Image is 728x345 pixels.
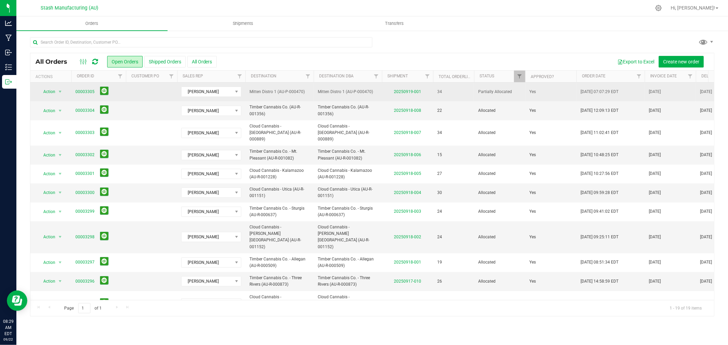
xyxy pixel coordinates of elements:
span: Yes [529,278,536,285]
span: select [56,232,65,242]
iframe: Resource center [7,290,27,311]
span: [DATE] [700,152,712,158]
span: 34 [437,89,442,95]
span: Timber Cannabis Co. (AU-R-001356) [249,104,310,117]
a: 20250919-001 [394,89,421,94]
span: [DATE] 09:59:28 EDT [581,190,618,196]
span: [DATE] 10:27:56 EDT [581,170,618,177]
a: Customer PO [131,74,159,78]
span: Mitten Distro 1 (AU-P-000470) [249,89,310,95]
span: 26 [437,278,442,285]
span: [DATE] [649,234,661,240]
span: Cloud Cannabis - Utica (AU-R-001151) [249,186,310,199]
span: [PERSON_NAME] [182,207,232,216]
span: Action [37,258,56,267]
button: Open Orders [107,56,143,67]
a: Filter [234,71,245,82]
span: 19 [437,259,442,266]
span: 24 [437,234,442,240]
span: [DATE] 09:41:02 EDT [581,208,618,215]
span: [DATE] 09:25:11 EDT [581,234,618,240]
a: Approved? [531,74,554,79]
span: Timber Cannabis Co. - Mt. Pleasant (AU-R-001082) [249,148,310,161]
inline-svg: Outbound [5,78,12,85]
span: 27 [437,170,442,177]
span: Cloud Cannabis - [GEOGRAPHIC_DATA] (AU-R-001149) [249,294,310,314]
span: select [56,299,65,308]
span: Yes [529,170,536,177]
span: Yes [529,259,536,266]
span: [DATE] [700,234,712,240]
span: 1 - 19 of 19 items [664,303,707,313]
span: Mitten Distro 1 (AU-P-000470) [318,89,378,95]
span: [DATE] [700,107,712,114]
span: [DATE] 07:07:29 EDT [581,89,618,95]
a: 20250918-005 [394,171,421,176]
a: Filter [685,71,696,82]
span: Timber Cannabis Co. - Allegan (AU-R-000509) [249,256,310,269]
span: [PERSON_NAME] [182,258,232,267]
a: 20250918-007 [394,130,421,135]
a: 00003300 [75,190,95,196]
inline-svg: Manufacturing [5,34,12,41]
span: 34 [437,130,442,136]
span: Timber Cannabis Co. - Sturgis (AU-R-000637) [318,205,378,218]
span: Allocated [478,259,521,266]
a: 20250917-010 [394,279,421,284]
inline-svg: Analytics [5,20,12,27]
span: [DATE] [700,89,712,95]
span: [DATE] [649,170,661,177]
span: Shipments [224,20,263,27]
span: Allocated [478,130,521,136]
a: 00003298 [75,234,95,240]
a: Filter [302,71,314,82]
button: Export to Excel [613,56,659,67]
span: Cloud Cannabis - [GEOGRAPHIC_DATA] (AU-R-000889) [249,123,310,143]
span: select [56,207,65,216]
a: Orders [16,16,168,31]
span: [DATE] 10:48:25 EDT [581,152,618,158]
span: Action [37,276,56,286]
span: Yes [529,130,536,136]
span: [DATE] [700,170,712,177]
span: [PERSON_NAME] [182,232,232,242]
span: Timber Cannabis Co. - Three Rivers (AU-R-000873) [318,275,378,288]
span: [PERSON_NAME] [182,128,232,138]
span: Yes [529,234,536,240]
a: 00003299 [75,208,95,215]
span: [DATE] [649,130,661,136]
span: Allocated [478,234,521,240]
a: Status [480,74,494,78]
span: select [56,128,65,138]
span: Cloud Cannabis - [PERSON_NAME][GEOGRAPHIC_DATA] (AU-R-001152) [249,224,310,250]
span: Allocated [478,278,521,285]
a: Filter [115,71,126,82]
a: Order ID [77,74,94,78]
a: 20250918-004 [394,190,421,195]
span: [DATE] [700,259,712,266]
span: Transfers [376,20,413,27]
span: [DATE] [649,190,661,196]
span: Action [37,106,56,116]
span: All Orders [35,58,74,65]
div: Actions [35,74,69,79]
span: select [56,150,65,160]
span: Orders [76,20,108,27]
span: [DATE] [700,278,712,285]
p: 09/22 [3,337,13,342]
span: Yes [529,208,536,215]
span: select [56,188,65,197]
span: Yes [529,152,536,158]
span: Yes [529,107,536,114]
span: Action [37,169,56,179]
span: Cloud Cannabis - Kalamazoo (AU-R-001228) [318,167,378,180]
a: Filter [514,71,525,82]
a: 00003302 [75,152,95,158]
a: 00003297 [75,259,95,266]
span: Timber Cannabis Co. - Sturgis (AU-R-000637) [249,205,310,218]
span: select [56,169,65,179]
span: 30 [437,190,442,196]
a: 00003304 [75,107,95,114]
button: Create new order [659,56,704,67]
span: Action [37,128,56,138]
